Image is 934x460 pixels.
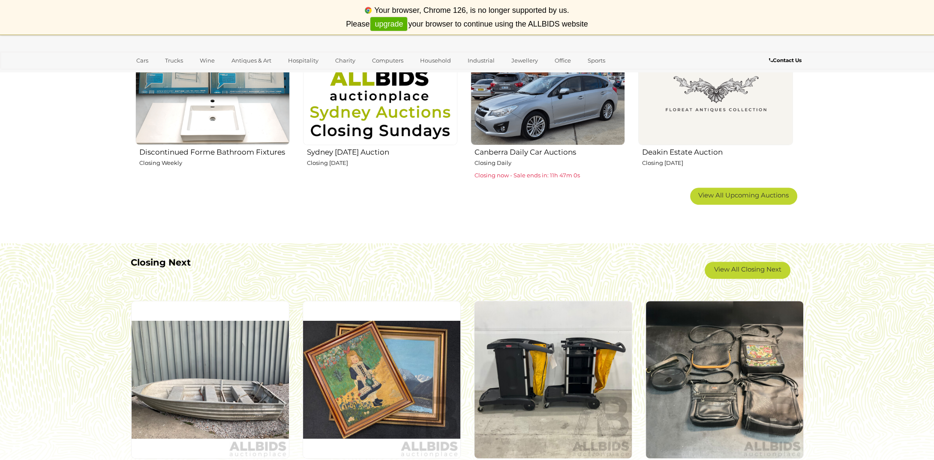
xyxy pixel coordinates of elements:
a: Trucks [159,54,189,68]
a: Jewellery [506,54,544,68]
b: Closing Next [131,257,191,268]
img: Rubbermaid Cleaning Trolley Cart - Lot of 2 [474,301,632,459]
a: Computers [366,54,409,68]
a: Antiques & Art [226,54,277,68]
h2: Deakin Estate Auction [642,146,793,156]
a: Cars [131,54,154,68]
p: Closing Weekly [139,158,290,168]
a: Hospitality [282,54,324,68]
a: upgrade [370,17,407,31]
a: Industrial [462,54,500,68]
img: 3m Aluminium Boat [131,301,289,459]
a: Office [549,54,577,68]
h2: Discontinued Forme Bathroom Fixtures [139,146,290,156]
a: Wine [194,54,220,68]
a: Charity [330,54,361,68]
p: Closing [DATE] [307,158,457,168]
a: [GEOGRAPHIC_DATA] [131,68,203,82]
span: View All Upcoming Auctions [698,191,789,199]
h2: Canberra Daily Car Auctions [475,146,625,156]
span: Closing now - Sale ends in: 11h 47m 0s [475,172,580,179]
a: View All Upcoming Auctions [690,188,797,205]
h2: Sydney [DATE] Auction [307,146,457,156]
a: View All Closing Next [705,262,790,279]
b: Contact Us [769,57,801,63]
p: Closing Daily [475,158,625,168]
a: Contact Us [769,56,803,65]
a: Sports [582,54,611,68]
a: Household [414,54,456,68]
img: CABRELLI & Assorted Crossbody Bag - Lot of 5 [646,301,804,459]
p: Closing [DATE] [642,158,793,168]
img: Reproduction “Girl with the Watering Can” by Renoir - Oil on Board, Richard Hansen “Mountains” Oi... [303,301,461,459]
